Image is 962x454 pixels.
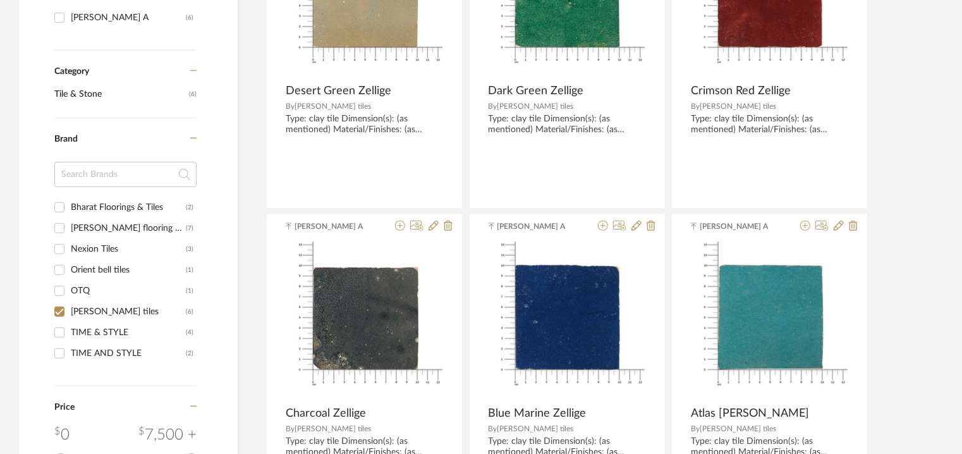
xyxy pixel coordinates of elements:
[286,425,295,433] span: By
[286,114,443,135] div: Type: clay tile Dimension(s): (as mentioned) Material/Finishes: (as mentioned) Installation requi...
[286,407,366,420] span: Charcoal Zellige
[54,135,78,144] span: Brand
[186,281,193,301] div: (1)
[186,322,193,343] div: (4)
[54,66,89,77] span: Category
[186,239,193,259] div: (3)
[295,221,374,232] span: [PERSON_NAME] A
[691,407,809,420] span: Atlas [PERSON_NAME]
[71,197,186,218] div: Bharat Floorings & Tiles
[489,114,646,135] div: Type: clay tile Dimension(s): (as mentioned) Material/Finishes: (as mentioned) Installation requi...
[692,242,848,400] img: Atlas Petrole Zellige
[71,239,186,259] div: Nexion Tiles
[489,102,497,110] span: By
[71,218,186,238] div: [PERSON_NAME] flooring and tiles
[186,260,193,280] div: (1)
[186,8,193,28] div: (6)
[54,162,197,187] input: Search Brands
[138,424,197,446] div: 7,500 +
[497,102,574,110] span: [PERSON_NAME] tiles
[295,425,371,433] span: [PERSON_NAME] tiles
[700,221,779,232] span: [PERSON_NAME] A
[189,84,197,104] span: (6)
[71,322,186,343] div: TIME & STYLE
[700,102,776,110] span: [PERSON_NAME] tiles
[71,281,186,301] div: OTQ
[489,242,645,400] img: Blue Marine Zellige
[700,425,776,433] span: [PERSON_NAME] tiles
[71,8,186,28] div: [PERSON_NAME] A
[489,84,584,98] span: Dark Green Zellige
[286,84,391,98] span: Desert Green Zellige
[497,425,574,433] span: [PERSON_NAME] tiles
[54,403,75,412] span: Price
[691,114,848,135] div: Type: clay tile Dimension(s): (as mentioned) Material/Finishes: (as mentioned) Installation requi...
[489,407,587,420] span: Blue Marine Zellige
[54,83,186,105] span: Tile & Stone
[186,218,193,238] div: (7)
[691,425,700,433] span: By
[691,84,791,98] span: Crimson Red Zellige
[186,197,193,218] div: (2)
[489,425,497,433] span: By
[186,302,193,322] div: (6)
[286,102,295,110] span: By
[287,242,442,400] img: Charcoal Zellige
[71,302,186,322] div: [PERSON_NAME] tiles
[295,102,371,110] span: [PERSON_NAME] tiles
[186,343,193,364] div: (2)
[497,221,577,232] span: [PERSON_NAME] A
[54,424,70,446] div: 0
[71,260,186,280] div: Orient bell tiles
[691,102,700,110] span: By
[71,343,186,364] div: TIME AND STYLE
